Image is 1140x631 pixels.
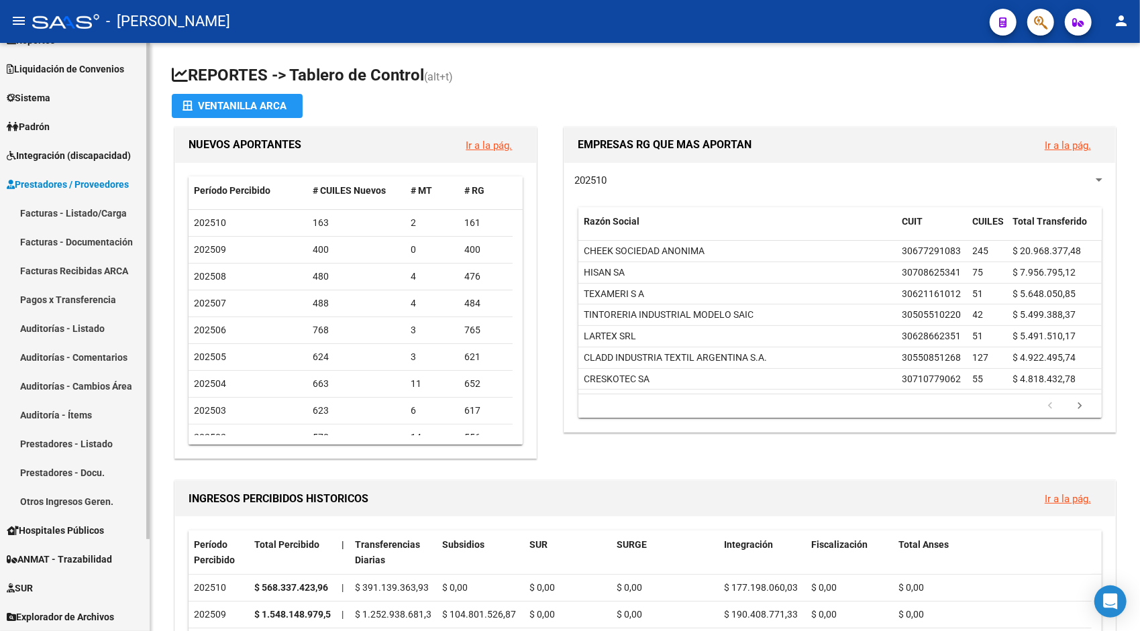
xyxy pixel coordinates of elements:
span: Hospitales Públicos [7,523,104,538]
datatable-header-cell: Total Percibido [249,530,336,575]
span: CUIT [902,216,923,227]
span: Total Percibido [254,539,319,550]
span: 51 [973,288,984,299]
span: CUILES [973,216,1004,227]
span: $ 0,00 [811,582,837,593]
div: 556 [464,430,507,445]
div: 11 [411,376,454,392]
span: 245 [973,245,989,256]
div: 652 [464,376,507,392]
span: Razón Social [584,216,639,227]
span: 202504 [194,378,226,389]
datatable-header-cell: # MT [405,176,459,205]
span: SUR [7,581,33,595]
span: $ 1.252.938.681,37 [355,609,437,620]
mat-icon: person [1113,13,1129,29]
div: 202510 [194,580,244,595]
span: $ 4.922.495,74 [1013,352,1076,363]
div: 14 [411,430,454,445]
div: 30708625341 [902,265,962,280]
div: CRESKOTEC SA [584,371,650,387]
button: Ir a la pág. [1034,133,1102,158]
datatable-header-cell: Subsidios [437,530,524,575]
span: Liquidación de Convenios [7,62,124,76]
div: 30710779062 [902,371,962,387]
span: $ 190.408.771,33 [724,609,798,620]
span: Sistema [7,91,50,105]
span: $ 5.499.388,37 [1013,309,1076,320]
datatable-header-cell: | [336,530,350,575]
div: TINTORERIA INDUSTRIAL MODELO SAIC [584,307,754,323]
span: Subsidios [442,539,484,550]
div: CHEEK SOCIEDAD ANONIMA [584,243,705,259]
span: 202507 [194,298,226,308]
button: Ir a la pág. [1034,486,1102,511]
span: $ 104.801.526,87 [442,609,516,620]
datatable-header-cell: Total Anses [893,530,1092,575]
div: 480 [313,269,401,284]
span: $ 177.198.060,03 [724,582,798,593]
span: $ 5.491.510,17 [1013,331,1076,341]
span: 202508 [194,271,226,282]
span: 127 [973,352,989,363]
span: - [PERSON_NAME] [106,7,230,36]
div: 0 [411,242,454,257]
span: $ 391.139.363,93 [355,582,429,593]
datatable-header-cell: SUR [524,530,611,575]
div: 2 [411,215,454,231]
span: | [342,609,344,620]
div: 663 [313,376,401,392]
span: $ 4.818.432,78 [1013,374,1076,384]
span: Transferencias Diarias [355,539,420,565]
span: # CUILES Nuevos [313,185,386,196]
div: 30550851268 [902,350,962,365]
a: Ir a la pág. [466,139,512,152]
span: (alt+t) [424,70,453,83]
a: go to next page [1068,399,1093,414]
span: $ 5.648.050,85 [1013,288,1076,299]
div: HISAN SA [584,265,625,280]
div: 484 [464,296,507,311]
div: 4 [411,296,454,311]
span: NUEVOS APORTANTES [189,138,301,151]
span: Total Transferido [1013,216,1088,227]
div: TEXAMERI S A [584,286,644,302]
span: Explorador de Archivos [7,610,114,624]
div: 400 [464,242,507,257]
span: $ 0,00 [898,582,924,593]
span: $ 20.968.377,48 [1013,245,1082,256]
span: Fiscalización [811,539,868,550]
datatable-header-cell: Transferencias Diarias [350,530,437,575]
span: $ 0,00 [617,582,642,593]
div: 3 [411,349,454,365]
div: 30628662351 [902,329,962,344]
div: 617 [464,403,507,418]
div: 163 [313,215,401,231]
span: 55 [973,374,984,384]
datatable-header-cell: CUIT [897,207,968,251]
datatable-header-cell: # RG [459,176,513,205]
div: LARTEX SRL [584,329,636,344]
div: 30677291083 [902,243,962,259]
datatable-header-cell: # CUILES Nuevos [307,176,406,205]
div: Ventanilla ARCA [183,94,292,118]
div: 30621161012 [902,286,962,302]
span: Prestadores / Proveedores [7,177,129,192]
span: ANMAT - Trazabilidad [7,552,112,567]
a: go to previous page [1038,399,1064,414]
button: Ventanilla ARCA [172,94,303,118]
datatable-header-cell: SURGE [611,530,719,575]
div: Open Intercom Messenger [1094,585,1127,618]
div: 476 [464,269,507,284]
span: $ 0,00 [529,582,555,593]
span: 202503 [194,405,226,416]
a: Ir a la pág. [1045,493,1091,505]
span: Período Percibido [194,185,270,196]
div: CLADD INDUSTRIA TEXTIL ARGENTINA S.A. [584,350,767,365]
datatable-header-cell: Total Transferido [1008,207,1102,251]
span: # MT [411,185,432,196]
div: 161 [464,215,507,231]
span: SURGE [617,539,647,550]
span: $ 0,00 [617,609,642,620]
strong: $ 1.548.148.979,57 [254,609,336,620]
